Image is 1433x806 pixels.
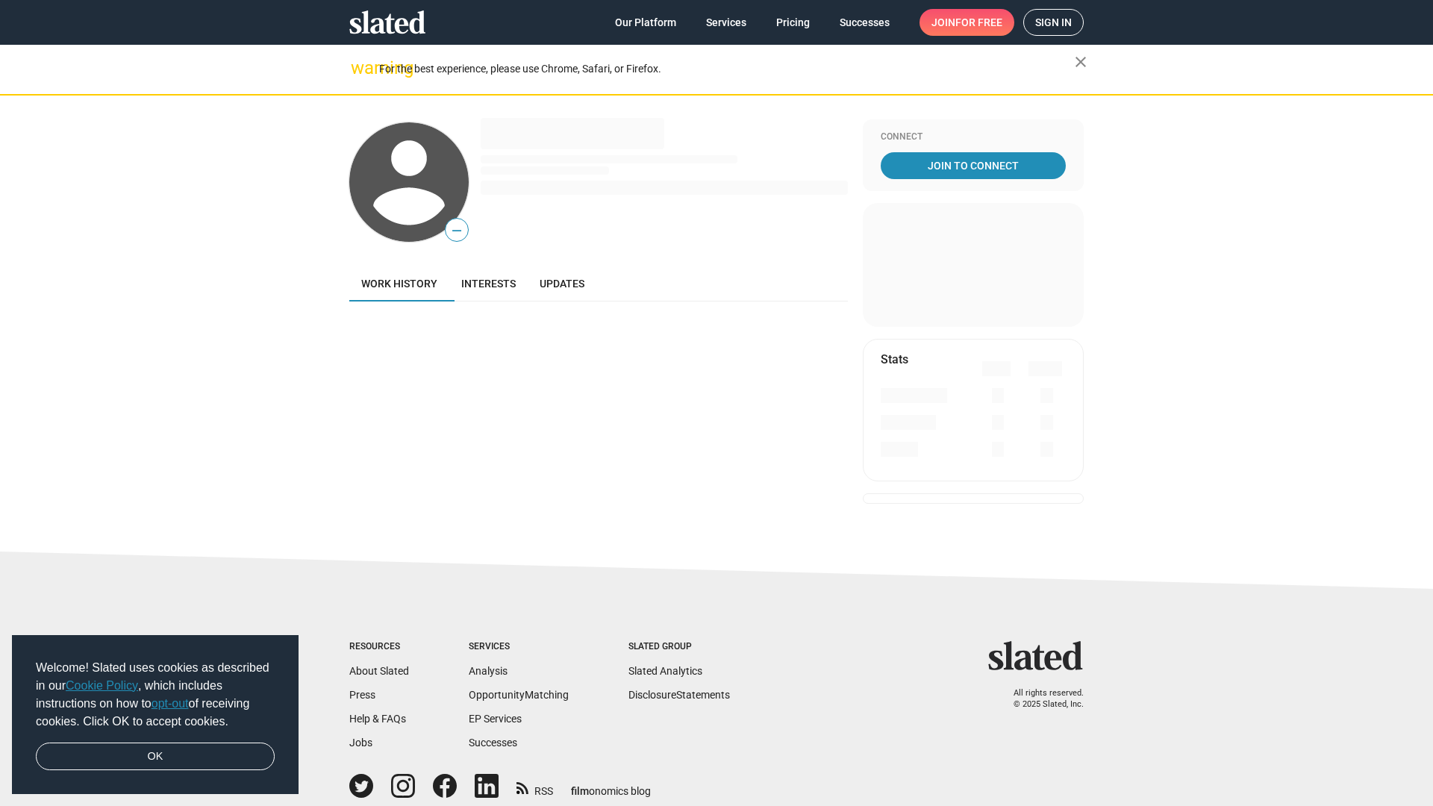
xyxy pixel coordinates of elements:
[469,665,508,677] a: Analysis
[828,9,902,36] a: Successes
[955,9,1002,36] span: for free
[469,641,569,653] div: Services
[349,713,406,725] a: Help & FAQs
[776,9,810,36] span: Pricing
[36,659,275,731] span: Welcome! Slated uses cookies as described in our , which includes instructions on how to of recei...
[628,665,702,677] a: Slated Analytics
[931,9,1002,36] span: Join
[603,9,688,36] a: Our Platform
[694,9,758,36] a: Services
[920,9,1014,36] a: Joinfor free
[349,737,372,749] a: Jobs
[152,697,189,710] a: opt-out
[351,59,369,77] mat-icon: warning
[516,775,553,799] a: RSS
[884,152,1063,179] span: Join To Connect
[36,743,275,771] a: dismiss cookie message
[349,665,409,677] a: About Slated
[66,679,138,692] a: Cookie Policy
[1035,10,1072,35] span: Sign in
[449,266,528,302] a: Interests
[461,278,516,290] span: Interests
[764,9,822,36] a: Pricing
[349,266,449,302] a: Work history
[881,352,908,367] mat-card-title: Stats
[349,641,409,653] div: Resources
[469,737,517,749] a: Successes
[361,278,437,290] span: Work history
[1072,53,1090,71] mat-icon: close
[615,9,676,36] span: Our Platform
[349,689,375,701] a: Press
[528,266,596,302] a: Updates
[881,131,1066,143] div: Connect
[628,641,730,653] div: Slated Group
[881,152,1066,179] a: Join To Connect
[469,713,522,725] a: EP Services
[379,59,1075,79] div: For the best experience, please use Chrome, Safari, or Firefox.
[446,221,468,240] span: —
[469,689,569,701] a: OpportunityMatching
[571,785,589,797] span: film
[840,9,890,36] span: Successes
[571,772,651,799] a: filmonomics blog
[706,9,746,36] span: Services
[540,278,584,290] span: Updates
[628,689,730,701] a: DisclosureStatements
[12,635,299,795] div: cookieconsent
[998,688,1084,710] p: All rights reserved. © 2025 Slated, Inc.
[1023,9,1084,36] a: Sign in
